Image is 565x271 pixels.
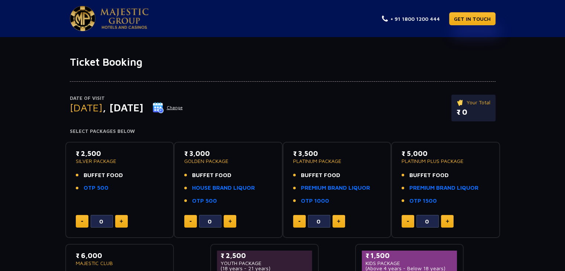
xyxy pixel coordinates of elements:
p: ₹ 0 [457,107,490,118]
p: (Above 4 years - Below 18 years) [366,266,454,271]
p: GOLDEN PACKAGE [184,159,272,164]
p: (18 years - 21 years) [221,266,309,271]
img: plus [337,219,340,223]
p: ₹ 5,000 [402,148,490,159]
p: Your Total [457,98,490,107]
p: ₹ 2,500 [221,251,309,261]
img: plus [120,219,123,223]
span: BUFFET FOOD [409,171,449,180]
img: ticket [457,98,464,107]
p: KIDS PACKAGE [366,261,454,266]
p: MAJESTIC CLUB [76,261,164,266]
span: BUFFET FOOD [84,171,123,180]
span: [DATE] [70,101,103,114]
a: GET IN TOUCH [449,12,496,25]
a: OTP 500 [84,184,108,192]
img: minus [298,221,301,222]
img: Majestic Pride [70,6,95,31]
h1: Ticket Booking [70,56,496,68]
h4: Select Packages Below [70,128,496,134]
img: Majestic Pride [100,8,149,29]
p: PLATINUM PACKAGE [293,159,381,164]
a: + 91 1800 1200 444 [382,15,440,23]
p: ₹ 2,500 [76,148,164,159]
a: OTP 1500 [409,197,437,205]
p: YOUTH PACKAGE [221,261,309,266]
a: OTP 500 [192,197,217,205]
img: plus [228,219,232,223]
p: ₹ 6,000 [76,251,164,261]
span: , [DATE] [103,101,143,114]
img: plus [446,219,449,223]
a: PREMIUM BRAND LIQUOR [301,184,370,192]
p: PLATINUM PLUS PACKAGE [402,159,490,164]
button: Change [152,102,183,114]
p: ₹ 1,500 [366,251,454,261]
span: BUFFET FOOD [301,171,340,180]
a: HOUSE BRAND LIQUOR [192,184,255,192]
a: OTP 1000 [301,197,329,205]
img: minus [81,221,83,222]
img: minus [189,221,192,222]
p: Date of Visit [70,95,183,102]
a: PREMIUM BRAND LIQUOR [409,184,478,192]
p: ₹ 3,000 [184,148,272,159]
p: ₹ 3,500 [293,148,381,159]
span: BUFFET FOOD [192,171,231,180]
img: minus [407,221,409,222]
p: SILVER PACKAGE [76,159,164,164]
